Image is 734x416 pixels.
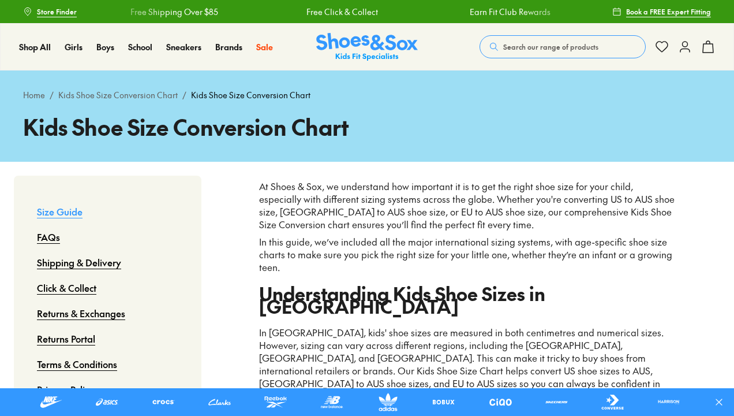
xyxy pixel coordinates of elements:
span: Book a FREE Expert Fitting [626,6,711,17]
p: In this guide, we’ve included all the major international sizing systems, with age-specific shoe ... [259,236,676,274]
a: Shipping & Delivery [37,250,121,275]
p: In [GEOGRAPHIC_DATA], kids' shoe sizes are measured in both centimetres and numerical sizes. Howe... [259,326,676,403]
a: Shoes & Sox [316,33,418,61]
span: Kids Shoe Size Conversion Chart [191,89,310,101]
a: Click & Collect [37,275,96,300]
a: Free Click & Collect [306,6,377,18]
a: School [128,41,152,53]
h1: Kids Shoe Size Conversion Chart [23,110,711,143]
a: Returns & Exchanges [37,300,125,326]
a: Girls [65,41,83,53]
a: Shop All [19,41,51,53]
a: FAQs [37,224,60,250]
h2: Understanding Kids Shoe Sizes in [GEOGRAPHIC_DATA] [259,287,676,313]
span: Store Finder [37,6,77,17]
button: Search our range of products [480,35,646,58]
a: Home [23,89,45,101]
img: SNS_Logo_Responsive.svg [316,33,418,61]
a: Earn Fit Club Rewards [469,6,550,18]
a: Privacy Policy [37,377,94,402]
a: Sale [256,41,273,53]
a: Terms & Conditions [37,351,117,377]
a: Store Finder [23,1,77,22]
a: Free Shipping Over $85 [130,6,218,18]
a: Book a FREE Expert Fitting [612,1,711,22]
a: Brands [215,41,242,53]
span: Search our range of products [503,42,598,52]
a: Kids Shoe Size Conversion Chart [58,89,178,101]
p: At Shoes & Sox, we understand how important it is to get the right shoe size for your child, espe... [259,180,676,231]
a: Sneakers [166,41,201,53]
a: Boys [96,41,114,53]
a: Size Guide [37,199,83,224]
a: Returns Portal [37,326,95,351]
div: / / [23,89,711,101]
